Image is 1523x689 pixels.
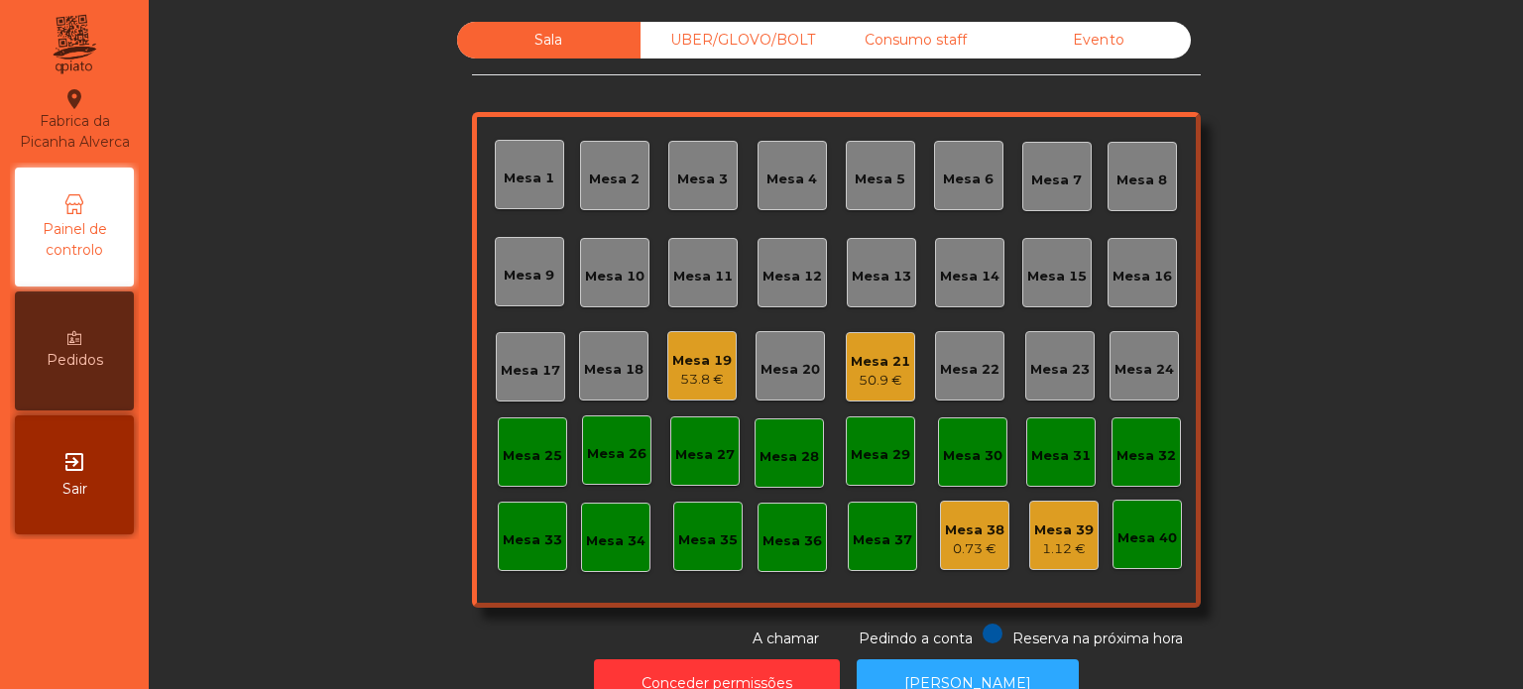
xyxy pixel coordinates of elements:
[62,87,86,111] i: location_on
[584,360,644,380] div: Mesa 18
[1114,360,1174,380] div: Mesa 24
[586,531,645,551] div: Mesa 34
[678,530,738,550] div: Mesa 35
[672,351,732,371] div: Mesa 19
[20,219,129,261] span: Painel de controlo
[1034,520,1094,540] div: Mesa 39
[859,630,973,647] span: Pedindo a conta
[1113,267,1172,287] div: Mesa 16
[853,530,912,550] div: Mesa 37
[1030,360,1090,380] div: Mesa 23
[761,360,820,380] div: Mesa 20
[587,444,646,464] div: Mesa 26
[677,170,728,189] div: Mesa 3
[503,530,562,550] div: Mesa 33
[675,445,735,465] div: Mesa 27
[589,170,640,189] div: Mesa 2
[762,267,822,287] div: Mesa 12
[1031,171,1082,190] div: Mesa 7
[762,531,822,551] div: Mesa 36
[943,446,1002,466] div: Mesa 30
[585,267,644,287] div: Mesa 10
[501,361,560,381] div: Mesa 17
[753,630,819,647] span: A chamar
[503,446,562,466] div: Mesa 25
[760,447,819,467] div: Mesa 28
[1034,539,1094,559] div: 1.12 €
[641,22,824,58] div: UBER/GLOVO/BOLT
[940,360,999,380] div: Mesa 22
[851,352,910,372] div: Mesa 21
[940,267,999,287] div: Mesa 14
[943,170,994,189] div: Mesa 6
[457,22,641,58] div: Sala
[852,267,911,287] div: Mesa 13
[504,266,554,286] div: Mesa 9
[1007,22,1191,58] div: Evento
[851,371,910,391] div: 50.9 €
[1012,630,1183,647] span: Reserva na próxima hora
[824,22,1007,58] div: Consumo staff
[855,170,905,189] div: Mesa 5
[945,520,1004,540] div: Mesa 38
[1117,528,1177,548] div: Mesa 40
[673,267,733,287] div: Mesa 11
[945,539,1004,559] div: 0.73 €
[851,445,910,465] div: Mesa 29
[16,87,133,153] div: Fabrica da Picanha Alverca
[1116,171,1167,190] div: Mesa 8
[1116,446,1176,466] div: Mesa 32
[62,479,87,500] span: Sair
[672,370,732,390] div: 53.8 €
[50,10,98,79] img: qpiato
[766,170,817,189] div: Mesa 4
[1027,267,1087,287] div: Mesa 15
[47,350,103,371] span: Pedidos
[1031,446,1091,466] div: Mesa 31
[62,450,86,474] i: exit_to_app
[504,169,554,188] div: Mesa 1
